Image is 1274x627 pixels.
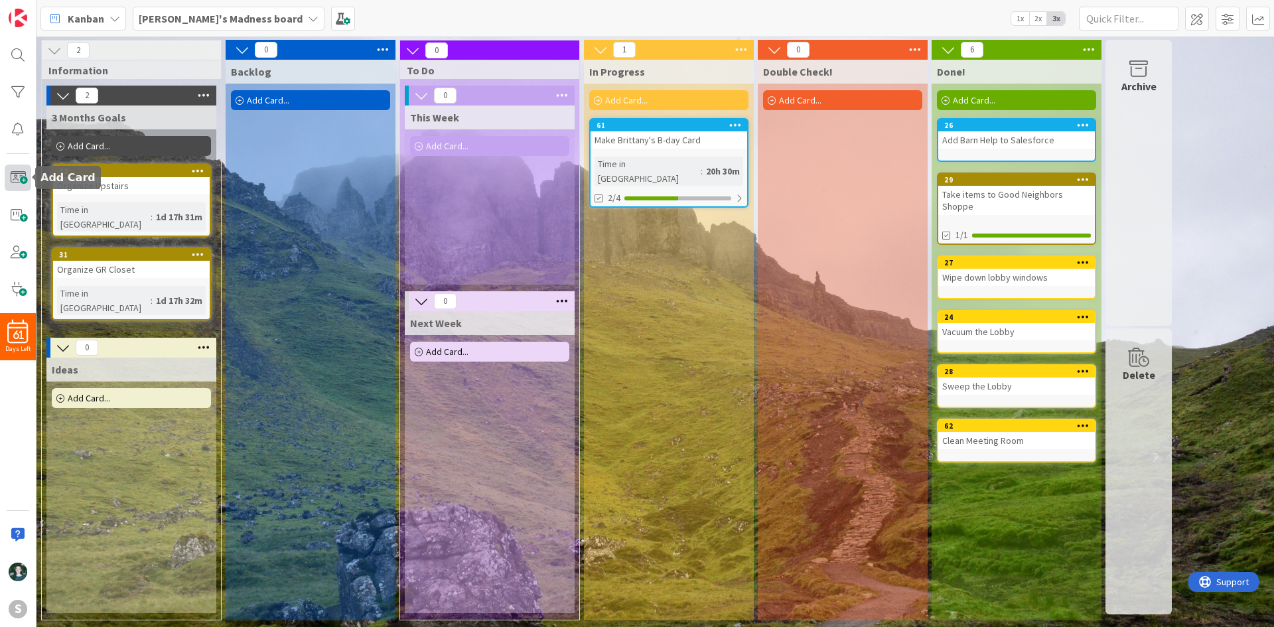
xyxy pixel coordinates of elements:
div: 24 [944,313,1095,322]
span: In Progress [589,65,645,78]
span: Kanban [68,11,104,27]
span: : [151,210,153,224]
span: 2 [67,42,90,58]
span: Double Check! [763,65,833,78]
input: Quick Filter... [1079,7,1178,31]
div: Add Barn Help to Salesforce [938,131,1095,149]
span: 2x [1029,12,1047,25]
div: 31Organize GR Closet [53,249,210,278]
span: Add Card... [953,94,995,106]
span: 3 Months Goals [52,111,126,124]
span: 6 [961,42,983,58]
span: 0 [434,293,457,309]
span: Add Card... [605,94,648,106]
span: To Do [407,64,563,77]
div: 1d 17h 31m [153,210,206,224]
div: 62Clean Meeting Room [938,420,1095,449]
span: Ideas [52,363,78,376]
div: 20h 30m [703,164,743,178]
span: Add Card... [247,94,289,106]
img: KM [9,563,27,581]
div: Clean Meeting Room [938,432,1095,449]
span: Next Week [410,316,462,330]
span: 0 [787,42,810,58]
div: 28 [938,366,1095,378]
span: 3x [1047,12,1065,25]
div: Delete [1123,367,1155,383]
span: 0 [76,340,98,356]
span: 0 [434,88,457,104]
span: 0 [425,42,448,58]
span: Support [28,2,60,18]
span: 2 [76,88,98,104]
div: Make Brittany's B-day Card [591,131,747,149]
div: 32 [59,167,210,176]
div: 29 [944,175,1095,184]
div: Sweep the Lobby [938,378,1095,395]
div: Organize Upstairs [53,177,210,194]
b: [PERSON_NAME]'s Madness board [139,12,303,25]
div: Wipe down lobby windows [938,269,1095,286]
span: Add Card... [68,392,110,404]
div: Take items to Good Neighbors Shoppe [938,186,1095,215]
div: 24Vacuum the Lobby [938,311,1095,340]
div: 32Organize Upstairs [53,165,210,194]
div: 29Take items to Good Neighbors Shoppe [938,174,1095,215]
span: Done! [937,65,965,78]
span: Backlog [231,65,271,78]
div: 62 [938,420,1095,432]
div: 24 [938,311,1095,323]
div: 61Make Brittany's B-day Card [591,119,747,149]
span: Add Card... [426,140,468,152]
span: Add Card... [779,94,821,106]
div: 28 [944,367,1095,376]
div: Vacuum the Lobby [938,323,1095,340]
div: Time in [GEOGRAPHIC_DATA] [595,157,701,186]
div: 61 [597,121,747,130]
h5: Add Card [40,171,96,184]
span: 1 [613,42,636,58]
div: 26 [938,119,1095,131]
span: Information [48,64,204,77]
span: 0 [255,42,277,58]
div: 31 [59,250,210,259]
div: 1d 17h 32m [153,293,206,308]
div: Archive [1121,78,1157,94]
div: Time in [GEOGRAPHIC_DATA] [57,286,151,315]
span: 1/1 [955,228,968,242]
div: 27 [944,258,1095,267]
div: 26Add Barn Help to Salesforce [938,119,1095,149]
div: 62 [944,421,1095,431]
div: 26 [944,121,1095,130]
span: Add Card... [68,140,110,152]
img: Visit kanbanzone.com [9,9,27,27]
div: 27Wipe down lobby windows [938,257,1095,286]
span: 61 [13,330,24,340]
div: 29 [938,174,1095,186]
span: : [151,293,153,308]
div: 27 [938,257,1095,269]
span: 2/4 [608,191,620,205]
span: 1x [1011,12,1029,25]
div: S [9,600,27,618]
span: Add Card... [426,346,468,358]
div: Organize GR Closet [53,261,210,278]
div: 31 [53,249,210,261]
span: This Week [410,111,459,124]
div: Time in [GEOGRAPHIC_DATA] [57,202,151,232]
div: 61 [591,119,747,131]
span: : [701,164,703,178]
div: 32 [53,165,210,177]
div: 28Sweep the Lobby [938,366,1095,395]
